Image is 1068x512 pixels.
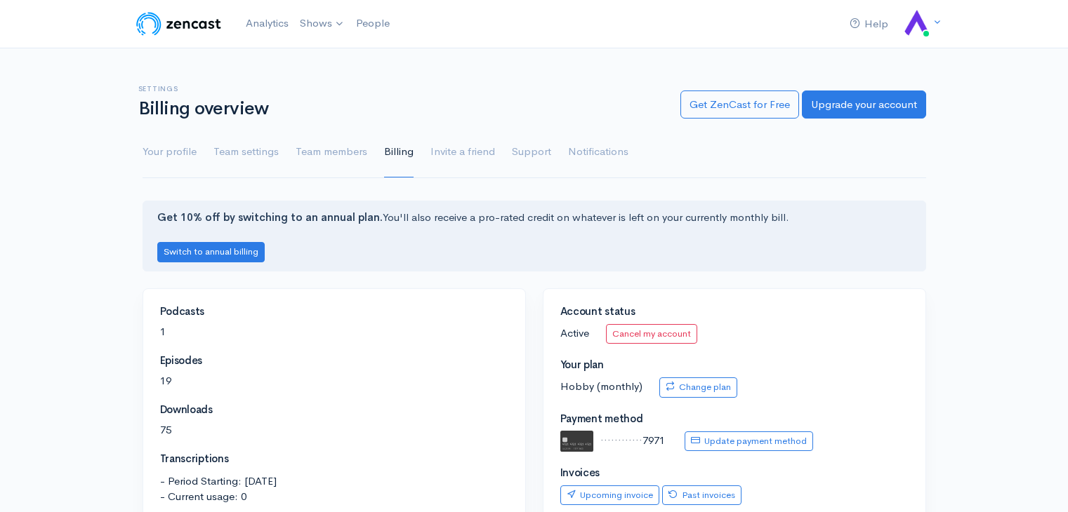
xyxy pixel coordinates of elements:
[350,8,395,39] a: People
[157,210,383,224] strong: Get 10% off by switching to an annual plan.
[160,373,508,389] p: 19
[160,453,508,465] h4: Transcriptions
[600,433,665,447] span: ············7971
[138,99,664,119] h1: Billing overview
[680,90,799,119] a: Get ZenCast for Free
[160,473,508,490] span: - Period Starting: [DATE]
[160,306,508,318] h4: Podcasts
[294,8,350,39] a: Shows
[430,127,495,177] a: Invite a friend
[213,127,279,177] a: Team settings
[560,324,909,344] p: Active
[560,377,909,398] p: Hobby (monthly)
[160,422,508,438] p: 75
[157,242,265,262] button: Switch to annual billing
[138,85,664,93] h6: Settings
[143,201,926,271] div: You'll also receive a pro-rated credit on whatever is left on your currently monthly bill.
[560,431,594,452] img: default.svg
[560,359,909,371] h4: Your plan
[143,127,197,177] a: Your profile
[160,489,508,505] span: - Current usage: 0
[606,324,697,344] a: Cancel my account
[662,485,741,506] a: Past invoices
[160,324,508,340] p: 1
[384,127,414,177] a: Billing
[685,431,813,452] a: Update payment method
[844,9,894,39] a: Help
[659,377,737,398] a: Change plan
[134,10,223,38] img: ZenCast Logo
[902,10,930,38] img: ...
[157,244,265,257] a: Switch to annual billing
[560,485,659,506] a: Upcoming invoice
[296,127,367,177] a: Team members
[512,127,551,177] a: Support
[568,127,628,177] a: Notifications
[560,306,909,318] h4: Account status
[560,413,909,425] h4: Payment method
[160,355,508,367] h4: Episodes
[802,90,926,119] a: Upgrade your account
[560,467,909,479] h4: Invoices
[240,8,294,39] a: Analytics
[160,404,508,416] h4: Downloads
